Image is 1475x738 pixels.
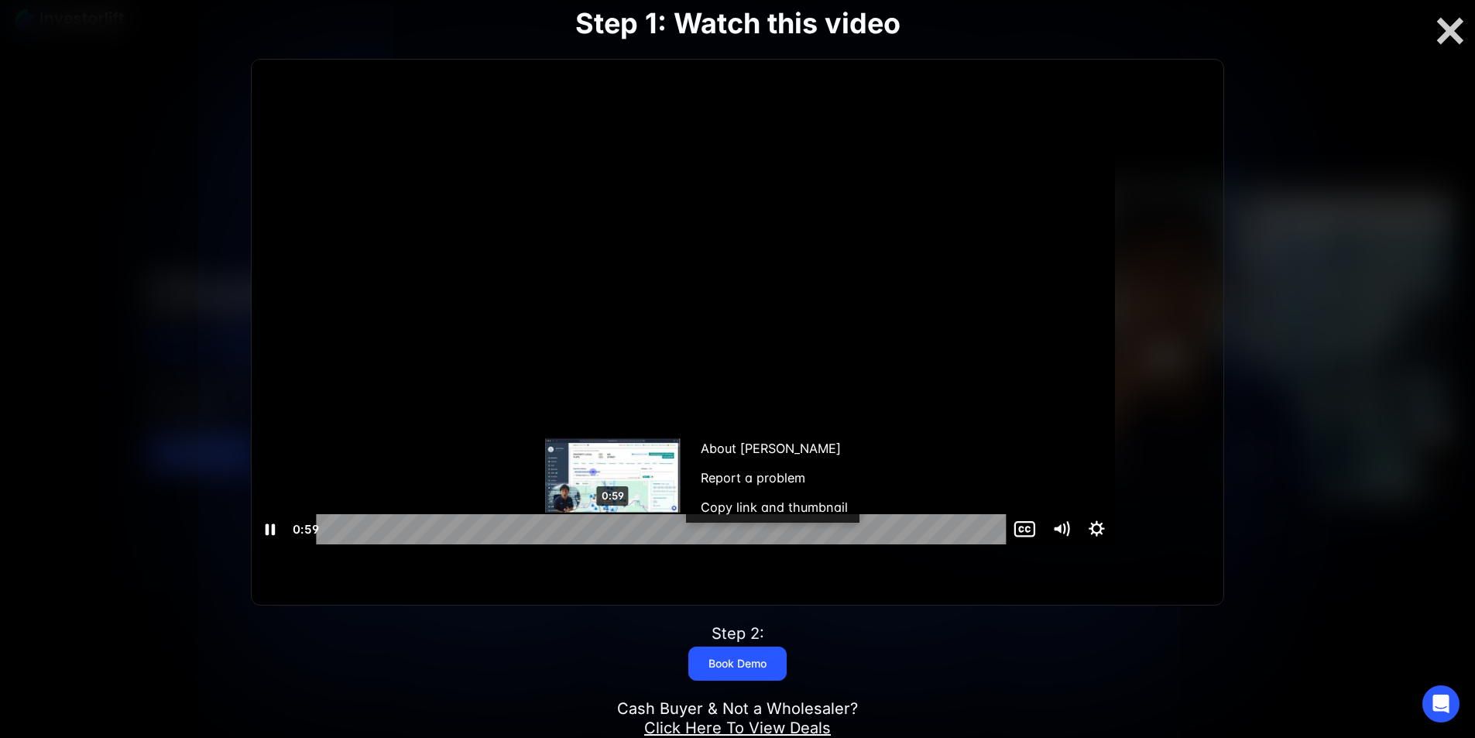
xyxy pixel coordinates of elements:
[1079,514,1115,544] button: Show settings menu
[1007,514,1043,544] button: Show captions menu
[330,514,998,544] div: Playbar
[1043,514,1079,544] button: Mute
[712,624,764,644] div: Step 2:
[688,647,787,681] a: Book Demo
[686,463,859,493] button: Report a problem
[686,434,859,463] a: About [PERSON_NAME]
[252,514,287,544] button: Pause
[644,719,831,737] a: Click Here To View Deals
[686,493,859,522] button: Copy link and thumbnail
[1422,685,1460,723] div: Open Intercom Messenger
[617,699,858,738] div: Cash Buyer & Not a Wholesaler?
[575,6,900,40] strong: Step 1: Watch this video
